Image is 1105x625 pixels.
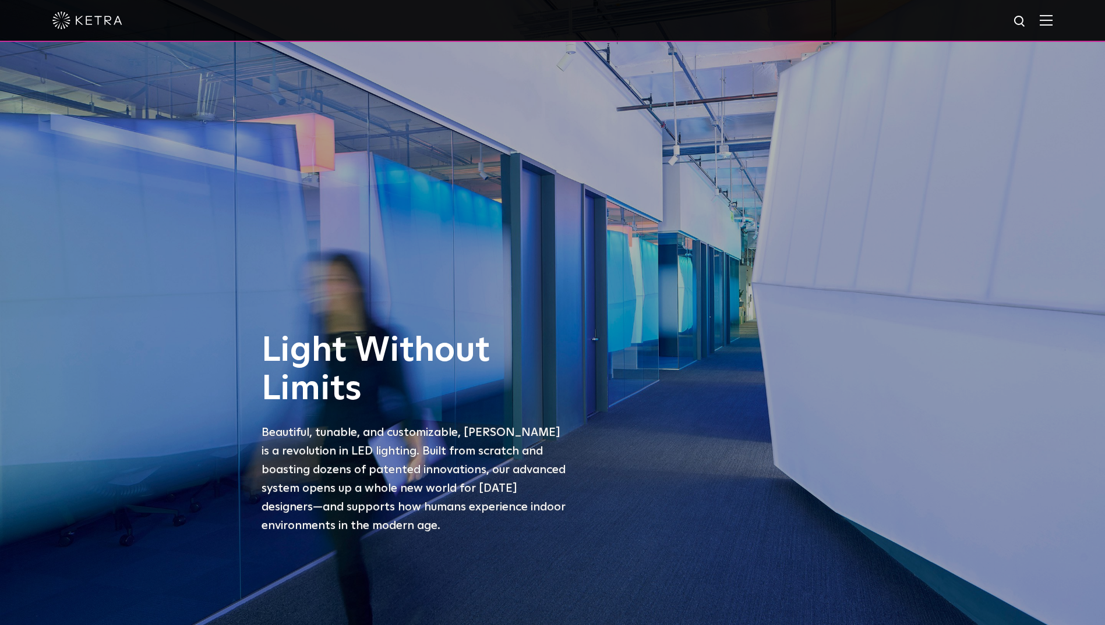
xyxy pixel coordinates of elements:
[1013,15,1028,29] img: search icon
[262,501,566,531] span: —and supports how humans experience indoor environments in the modern age.
[262,423,570,535] p: Beautiful, tunable, and customizable, [PERSON_NAME] is a revolution in LED lighting. Built from s...
[1040,15,1053,26] img: Hamburger%20Nav.svg
[262,332,570,409] h1: Light Without Limits
[52,12,122,29] img: ketra-logo-2019-white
